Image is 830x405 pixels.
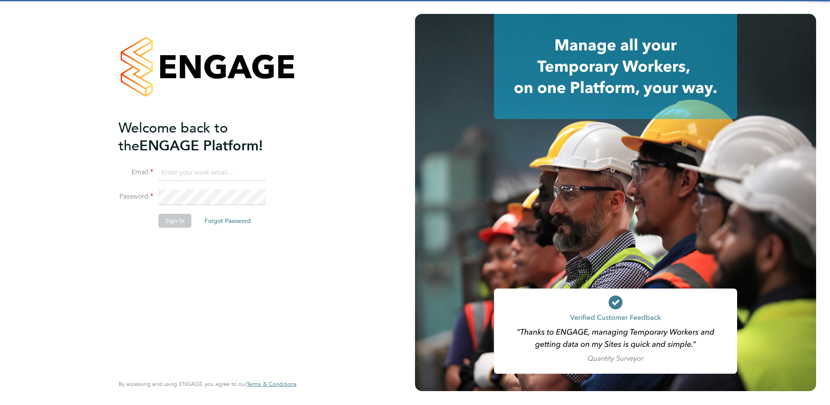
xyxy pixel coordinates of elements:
[119,380,296,388] span: By accessing and using ENGAGE you agree to our
[158,165,266,181] input: Enter your work email...
[119,119,288,155] h2: ENGAGE Platform!
[247,381,296,388] a: Terms & Conditions
[119,192,153,201] label: Password
[119,168,153,177] label: Email
[198,214,258,228] button: Forgot Password
[119,120,228,154] span: Welcome back to the
[158,214,191,228] button: Sign In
